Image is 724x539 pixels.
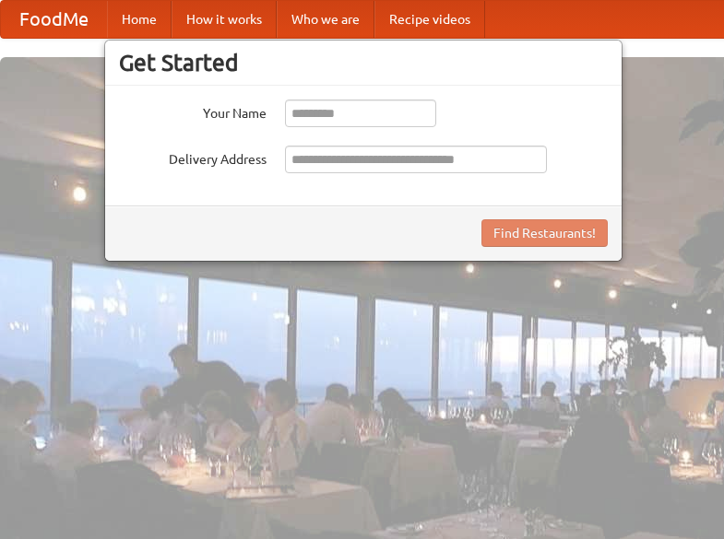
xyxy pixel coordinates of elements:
[107,1,172,38] a: Home
[172,1,277,38] a: How it works
[277,1,374,38] a: Who we are
[481,219,608,247] button: Find Restaurants!
[119,49,608,76] h3: Get Started
[119,100,267,123] label: Your Name
[374,1,485,38] a: Recipe videos
[119,146,267,169] label: Delivery Address
[1,1,107,38] a: FoodMe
